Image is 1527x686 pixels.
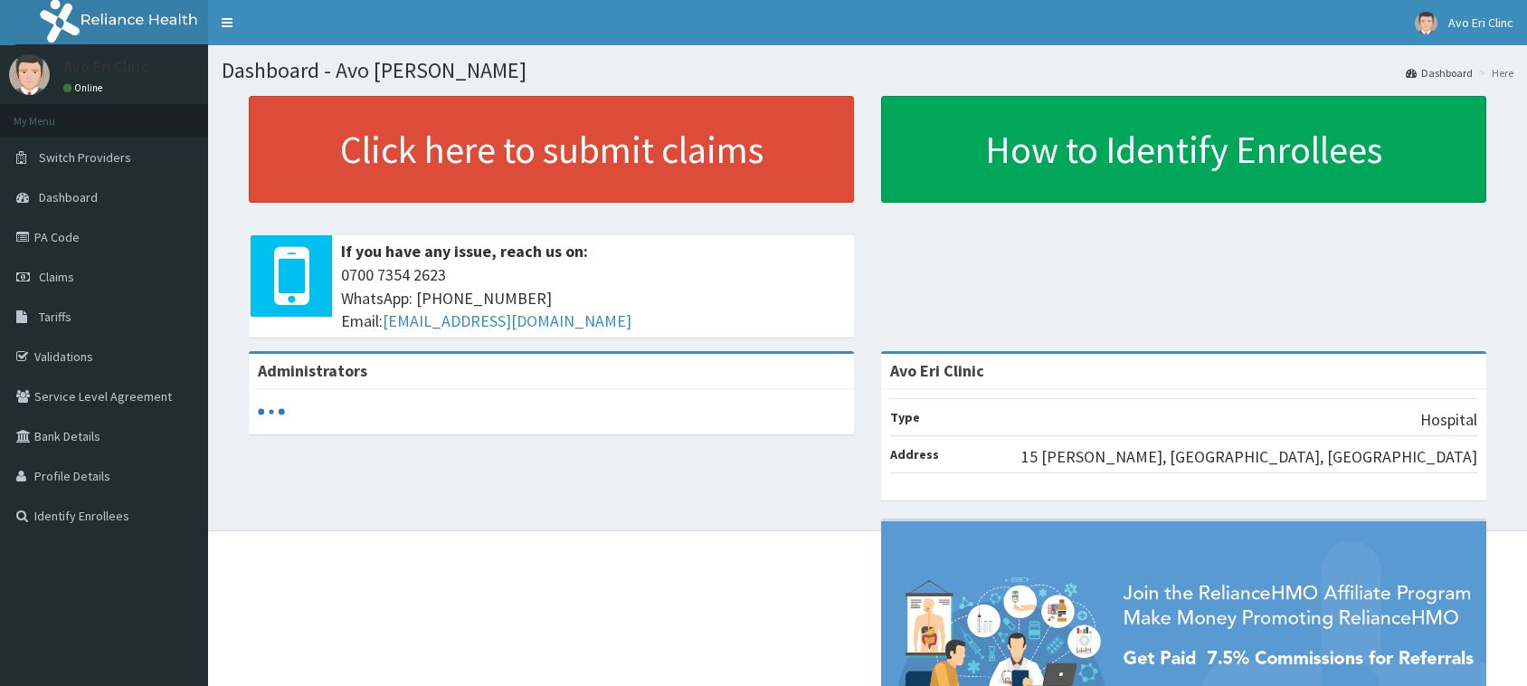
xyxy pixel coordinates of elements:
img: User Image [9,54,50,95]
img: User Image [1415,12,1437,34]
h1: Dashboard - Avo [PERSON_NAME] [222,59,1513,82]
a: Dashboard [1406,65,1473,81]
b: Type [890,409,920,425]
p: Avo Eri Clinc [63,59,148,75]
span: Claims [39,269,74,285]
span: Avo Eri Clinc [1448,14,1513,31]
p: 15 [PERSON_NAME], [GEOGRAPHIC_DATA], [GEOGRAPHIC_DATA] [1021,445,1477,469]
a: Online [63,81,107,94]
span: Dashboard [39,189,98,205]
b: Address [890,446,939,462]
strong: Avo Eri Clinic [890,360,984,381]
b: Administrators [258,360,367,381]
b: If you have any issue, reach us on: [341,241,588,262]
a: How to Identify Enrollees [881,96,1486,203]
span: Tariffs [39,309,71,325]
p: Hospital [1420,408,1477,432]
span: Switch Providers [39,149,131,166]
span: 0700 7354 2623 WhatsApp: [PHONE_NUMBER] Email: [341,263,845,333]
a: [EMAIL_ADDRESS][DOMAIN_NAME] [383,310,631,331]
a: Click here to submit claims [249,96,854,203]
li: Here [1475,65,1513,81]
svg: audio-loading [258,398,285,425]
